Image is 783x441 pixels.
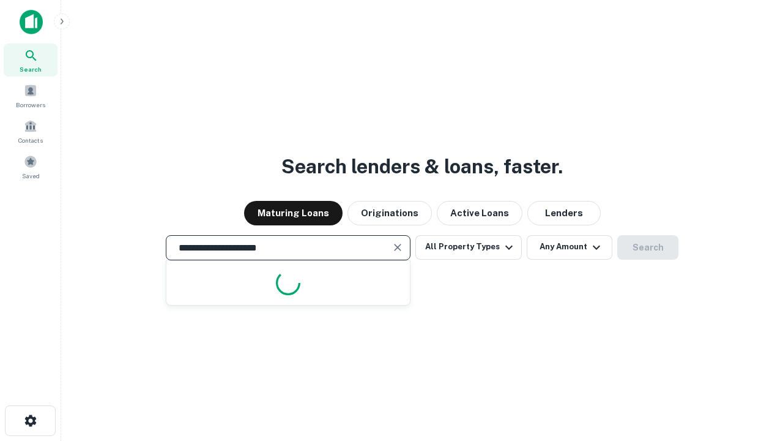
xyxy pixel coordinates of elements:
[244,201,343,225] button: Maturing Loans
[437,201,522,225] button: Active Loans
[281,152,563,181] h3: Search lenders & loans, faster.
[20,64,42,74] span: Search
[722,304,783,363] iframe: Chat Widget
[18,135,43,145] span: Contacts
[16,100,45,110] span: Borrowers
[527,235,612,260] button: Any Amount
[20,10,43,34] img: capitalize-icon.png
[4,79,58,112] a: Borrowers
[4,43,58,77] a: Search
[4,115,58,148] a: Contacts
[389,239,406,256] button: Clear
[4,150,58,183] a: Saved
[347,201,432,225] button: Originations
[415,235,522,260] button: All Property Types
[527,201,601,225] button: Lenders
[22,171,40,181] span: Saved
